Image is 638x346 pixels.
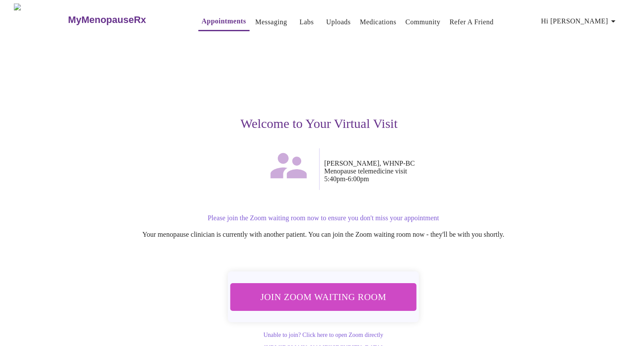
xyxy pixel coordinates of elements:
[198,13,250,31] button: Appointments
[60,214,586,222] p: Please join the Zoom waiting room now to ensure you don't miss your appointment
[538,13,622,30] button: Hi [PERSON_NAME]
[202,15,246,27] a: Appointments
[252,13,290,31] button: Messaging
[322,13,354,31] button: Uploads
[230,283,417,310] button: Join Zoom Waiting Room
[450,16,494,28] a: Refer a Friend
[52,116,586,131] h3: Welcome to Your Virtual Visit
[242,289,405,305] span: Join Zoom Waiting Room
[326,16,351,28] a: Uploads
[324,160,586,183] p: [PERSON_NAME], WHNP-BC Menopause telemedicine visit 5:40pm - 6:00pm
[356,13,400,31] button: Medications
[293,13,320,31] button: Labs
[405,16,441,28] a: Community
[67,5,181,35] a: MyMenopauseRx
[299,16,314,28] a: Labs
[446,13,497,31] button: Refer a Friend
[60,231,586,238] p: Your menopause clinician is currently with another patient. You can join the Zoom waiting room no...
[360,16,396,28] a: Medications
[14,3,67,36] img: MyMenopauseRx Logo
[68,14,146,26] h3: MyMenopauseRx
[402,13,444,31] button: Community
[263,332,383,338] a: Unable to join? Click here to open Zoom directly
[255,16,287,28] a: Messaging
[541,15,618,27] span: Hi [PERSON_NAME]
